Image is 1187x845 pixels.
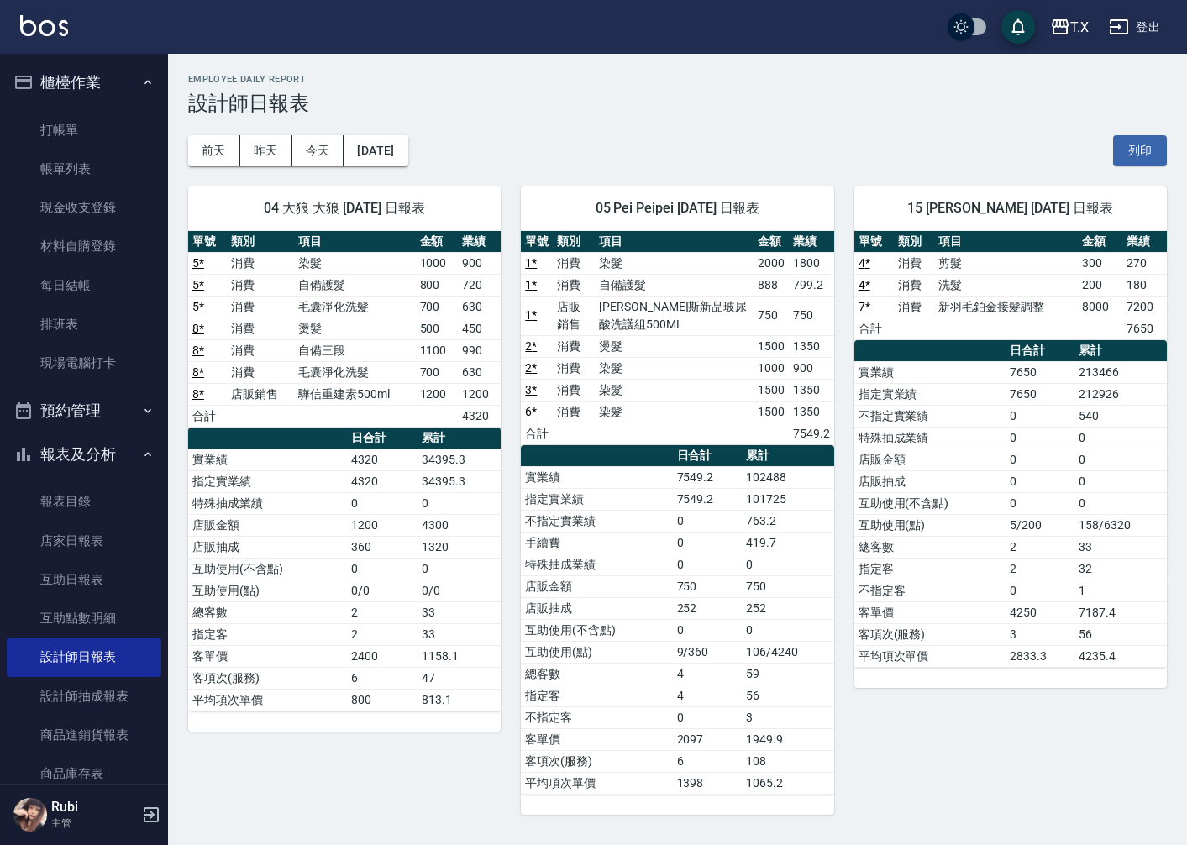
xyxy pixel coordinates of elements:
[188,667,347,689] td: 客項次(服務)
[1006,623,1074,645] td: 3
[458,361,501,383] td: 630
[51,799,137,816] h5: Rubi
[13,798,47,832] img: Person
[894,274,934,296] td: 消費
[416,231,459,253] th: 金額
[458,296,501,318] td: 630
[673,532,742,554] td: 0
[418,667,501,689] td: 47
[521,422,553,444] td: 合計
[188,601,347,623] td: 總客數
[1074,361,1167,383] td: 213466
[742,445,834,467] th: 累計
[227,231,294,253] th: 類別
[7,389,161,433] button: 預約管理
[854,492,1006,514] td: 互助使用(不含點)
[1122,318,1167,339] td: 7650
[416,383,459,405] td: 1200
[854,601,1006,623] td: 客單價
[458,405,501,427] td: 4320
[1006,470,1074,492] td: 0
[208,200,481,217] span: 04 大狼 大狼 [DATE] 日報表
[673,554,742,575] td: 0
[934,231,1078,253] th: 項目
[347,536,418,558] td: 360
[874,200,1147,217] span: 15 [PERSON_NAME] [DATE] 日報表
[347,449,418,470] td: 4320
[294,318,415,339] td: 燙髮
[294,361,415,383] td: 毛囊淨化洗髮
[854,405,1006,427] td: 不指定實業績
[673,772,742,794] td: 1398
[188,92,1167,115] h3: 設計師日報表
[742,532,834,554] td: 419.7
[458,339,501,361] td: 990
[521,554,672,575] td: 特殊抽成業績
[1078,274,1122,296] td: 200
[1006,383,1074,405] td: 7650
[521,772,672,794] td: 平均項次單價
[188,135,240,166] button: 前天
[188,689,347,711] td: 平均項次單價
[188,449,347,470] td: 實業績
[553,401,595,422] td: 消費
[742,685,834,706] td: 56
[854,231,895,253] th: 單號
[521,510,672,532] td: 不指定實業績
[595,401,754,422] td: 染髮
[1006,645,1074,667] td: 2833.3
[418,558,501,580] td: 0
[418,645,501,667] td: 1158.1
[521,706,672,728] td: 不指定客
[188,492,347,514] td: 特殊抽成業績
[789,252,834,274] td: 1800
[458,252,501,274] td: 900
[7,344,161,382] a: 現場電腦打卡
[292,135,344,166] button: 今天
[521,532,672,554] td: 手續費
[7,60,161,104] button: 櫃檯作業
[227,252,294,274] td: 消費
[7,111,161,150] a: 打帳單
[294,274,415,296] td: 自備護髮
[51,816,137,831] p: 主管
[595,296,754,335] td: [PERSON_NAME]斯新品玻尿酸洗護組500ML
[521,466,672,488] td: 實業績
[854,514,1006,536] td: 互助使用(點)
[521,619,672,641] td: 互助使用(不含點)
[673,488,742,510] td: 7549.2
[7,433,161,476] button: 報表及分析
[418,623,501,645] td: 33
[742,641,834,663] td: 106/4240
[553,231,595,253] th: 類別
[188,231,227,253] th: 單號
[742,663,834,685] td: 59
[894,231,934,253] th: 類別
[521,728,672,750] td: 客單價
[1122,274,1167,296] td: 180
[789,231,834,253] th: 業績
[7,150,161,188] a: 帳單列表
[553,274,595,296] td: 消費
[754,296,789,335] td: 750
[854,645,1006,667] td: 平均項次單價
[854,340,1167,668] table: a dense table
[1074,514,1167,536] td: 158/6320
[673,641,742,663] td: 9/360
[673,706,742,728] td: 0
[1006,405,1074,427] td: 0
[294,339,415,361] td: 自備三段
[742,466,834,488] td: 102488
[1006,536,1074,558] td: 2
[7,266,161,305] a: 每日結帳
[20,15,68,36] img: Logo
[188,623,347,645] td: 指定客
[553,252,595,274] td: 消費
[416,339,459,361] td: 1100
[7,482,161,521] a: 報表目錄
[188,428,501,711] table: a dense table
[754,379,789,401] td: 1500
[347,492,418,514] td: 0
[294,252,415,274] td: 染髮
[1074,449,1167,470] td: 0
